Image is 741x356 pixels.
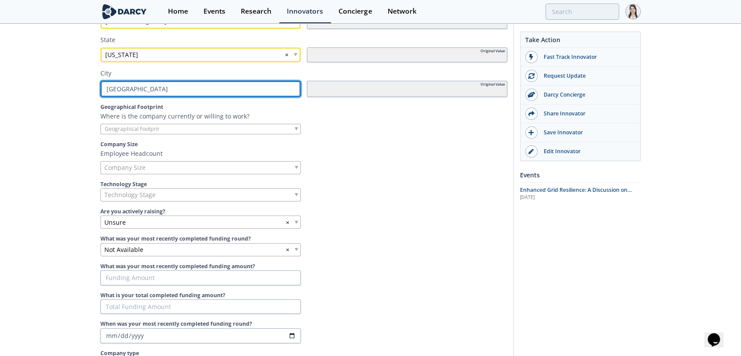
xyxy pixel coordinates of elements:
div: Not Available × [100,243,301,256]
span: Not Available [104,245,143,254]
div: Fast Track Innovator [538,53,636,61]
span: [US_STATE] [105,50,138,59]
input: Total Funding Amount [100,299,301,314]
p: City [100,68,507,78]
label: Are you actively raising? [100,208,507,216]
input: Geographical Footprint [101,124,167,133]
label: Technology Stage [100,180,507,188]
div: Save Innovator [538,129,636,137]
div: Events [203,8,225,15]
div: Network [387,8,416,15]
div: Share Innovator [538,110,636,118]
a: Enhanced Grid Resilience: A Discussion on Climate Science & Risk Modeling [DATE] [520,186,641,201]
label: What was your most recently completed funding amount? [100,263,507,270]
span: Technology Stage [104,189,156,201]
div: Darcy Concierge [538,91,636,99]
label: Geographical Footprint [100,103,507,111]
div: Innovators [287,8,323,15]
button: Save Innovator [520,123,640,142]
div: Original Value [481,82,505,87]
span: × [285,50,289,59]
div: Research [241,8,271,15]
a: Edit Innovator [520,142,640,161]
div: Original Value [481,48,505,54]
div: [US_STATE] × [100,47,301,62]
div: Edit Innovator [538,147,636,155]
div: Concierge [338,8,372,15]
input: Advanced Search [545,4,619,20]
div: Company Size [100,161,301,174]
iframe: chat widget [704,321,732,347]
p: State [100,35,507,44]
div: [DATE] [520,194,641,201]
div: Events [520,167,641,183]
img: Profile [625,4,641,19]
span: Enhanced Grid Resilience: A Discussion on Climate Science & Risk Modeling [520,186,632,201]
div: Technology Stage [100,188,301,201]
span: × [286,218,289,227]
label: What was your most recently completed funding round? [100,235,507,243]
div: Take Action [520,35,640,48]
div: Request Update [538,72,636,80]
p: Where is the company currently or willing to work? [100,111,507,121]
input: Headquarters City [100,81,301,97]
div: Unsure × [100,216,301,229]
span: Unsure [104,218,126,227]
label: When was your most recently completed funding round? [100,320,507,328]
img: logo-wide.svg [100,4,148,19]
input: Funding Amount [100,270,301,285]
label: What is your total completed funding amount? [100,291,507,299]
div: Home [168,8,188,15]
label: Company Size [100,140,507,148]
span: × [286,245,289,254]
span: Company Size [104,162,146,174]
p: Employee Headcount [100,149,507,158]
